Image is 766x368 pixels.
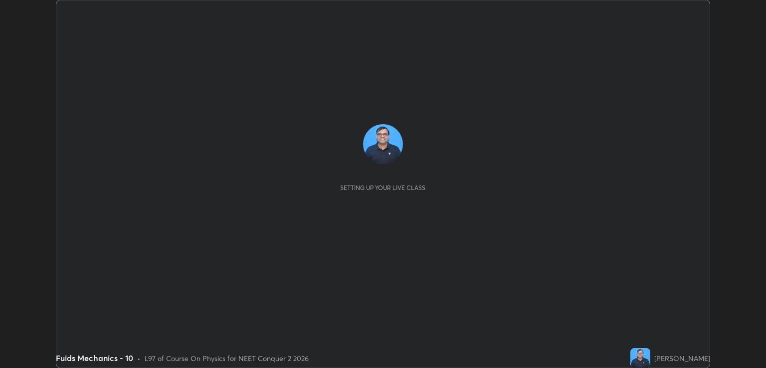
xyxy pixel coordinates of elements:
div: [PERSON_NAME] [654,353,710,364]
div: Fuids Mechanics - 10 [56,352,133,364]
img: c8efc32e9f1a4c10bde3d70895648330.jpg [630,348,650,368]
div: Setting up your live class [340,184,425,191]
img: c8efc32e9f1a4c10bde3d70895648330.jpg [363,124,403,164]
div: L97 of Course On Physics for NEET Conquer 2 2026 [145,353,309,364]
div: • [137,353,141,364]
